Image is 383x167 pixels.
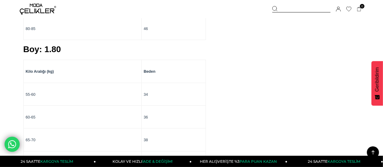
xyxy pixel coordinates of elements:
span: 34 [144,92,148,97]
span: 0 [360,4,365,8]
span: Beden [144,69,156,74]
span: KARGOYA TESLİM [328,159,360,164]
a: 0 [357,7,361,12]
span: Geribildirim [375,67,380,92]
a: KOLAY VE HIZLIİADE & DEĞİŞİM! [96,156,192,167]
span: 36 [144,115,148,119]
span: İADE & DEĞİŞİM! [142,159,173,164]
span: 38 [144,138,148,142]
span: 60-65 [26,115,35,119]
span: 55-60 [26,92,35,97]
span: Boy: 1.80 [23,45,61,54]
a: HER ALIŞVERİŞTE %3PARA PUAN KAZAN [192,156,287,167]
span: Kilo Aralığı (kg) [26,69,54,74]
span: KARGOYA TESLİM [40,159,73,164]
span: 46 [144,27,148,31]
span: PARA PUAN KAZAN [240,159,277,164]
img: logo [20,4,56,15]
span: 65-70 [26,138,35,142]
span: 80-85 [26,27,35,31]
button: Geribildirim - Show survey [371,61,383,106]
